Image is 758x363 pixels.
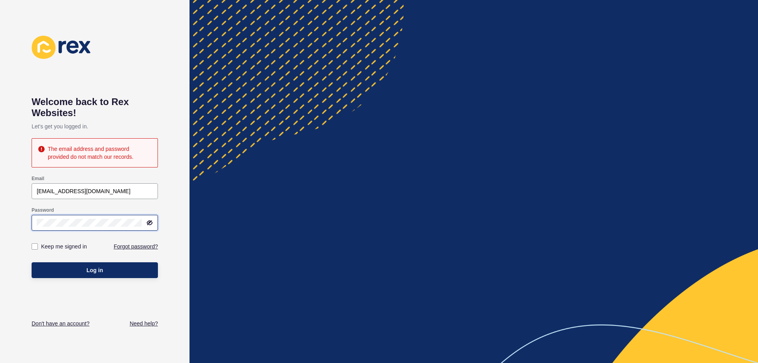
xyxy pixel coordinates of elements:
div: The email address and password provided do not match our records. [48,145,151,161]
label: Email [32,175,44,182]
p: Let's get you logged in. [32,118,158,134]
h1: Welcome back to Rex Websites! [32,96,158,118]
a: Don't have an account? [32,320,90,327]
input: e.g. name@company.com [37,187,153,195]
a: Need help? [129,320,158,327]
button: Log in [32,262,158,278]
label: Keep me signed in [41,243,87,250]
span: Log in [86,266,103,274]
a: Forgot password? [114,243,158,250]
label: Password [32,207,54,213]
